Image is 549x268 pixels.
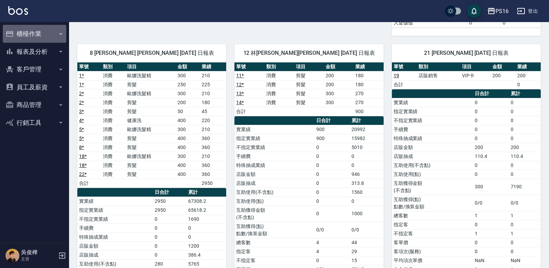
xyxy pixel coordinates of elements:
[509,161,541,170] td: 0
[176,116,200,125] td: 400
[460,62,491,71] th: 項目
[315,179,350,188] td: 0
[468,18,501,27] td: 0
[516,62,541,71] th: 業績
[315,206,350,222] td: 0
[176,134,200,143] td: 400
[186,215,226,224] td: 1690
[509,89,541,98] th: 累計
[509,107,541,116] td: 0
[417,71,460,80] td: 店販銷售
[350,197,384,206] td: 0
[350,256,384,265] td: 15
[350,116,384,125] th: 累計
[234,161,314,170] td: 特殊抽成業績
[176,98,200,107] td: 200
[392,134,473,143] td: 特殊抽成業績
[200,170,227,179] td: 360
[324,89,354,98] td: 300
[176,125,200,134] td: 300
[509,98,541,107] td: 0
[294,62,324,71] th: 項目
[3,96,66,114] button: 商品管理
[509,116,541,125] td: 0
[101,161,125,170] td: 消費
[176,152,200,161] td: 300
[392,80,417,89] td: 合計
[21,256,56,262] p: 主管
[350,143,384,152] td: 5010
[509,170,541,179] td: 0
[101,134,125,143] td: 消費
[77,215,153,224] td: 不指定實業績
[77,62,101,71] th: 單號
[509,256,541,265] td: NaN
[234,143,314,152] td: 不指定實業績
[392,238,473,247] td: 客單價
[125,125,176,134] td: 歐娜洗髮精
[3,60,66,78] button: 客戶管理
[264,80,294,89] td: 消費
[3,78,66,96] button: 員工及薪資
[125,134,176,143] td: 剪髮
[264,89,294,98] td: 消費
[234,238,314,247] td: 總客數
[234,125,314,134] td: 實業績
[101,116,125,125] td: 消費
[509,179,541,195] td: 7190
[3,25,66,43] button: 櫃檯作業
[350,222,384,238] td: 0/0
[315,116,350,125] th: 日合計
[315,170,350,179] td: 0
[234,62,383,116] table: a dense table
[294,89,324,98] td: 剪髮
[491,71,516,80] td: 200
[473,107,509,116] td: 0
[392,125,473,134] td: 手續費
[350,206,384,222] td: 1000
[350,134,384,143] td: 15982
[243,50,375,57] span: 12 林[PERSON_NAME][PERSON_NAME] [DATE] 日報表
[473,134,509,143] td: 0
[125,62,176,71] th: 項目
[234,179,314,188] td: 店販抽成
[125,143,176,152] td: 剪髮
[176,143,200,152] td: 400
[200,89,227,98] td: 210
[234,62,264,71] th: 單號
[315,143,350,152] td: 0
[125,170,176,179] td: 剪髮
[176,107,200,116] td: 50
[294,80,324,89] td: 剪髮
[473,247,509,256] td: 0
[392,62,541,89] table: a dense table
[8,6,28,15] img: Logo
[153,215,186,224] td: 0
[394,73,399,78] a: 19
[501,18,541,27] td: 0
[484,4,511,18] button: PS16
[473,161,509,170] td: 0
[392,195,473,211] td: 互助獲得(點) 點數/換算金額
[467,4,481,18] button: save
[153,206,186,215] td: 2950
[200,143,227,152] td: 360
[350,247,384,256] td: 29
[350,179,384,188] td: 313.8
[294,71,324,80] td: 剪髮
[392,179,473,195] td: 互助獲得金額 (不含點)
[324,80,354,89] td: 200
[186,197,226,206] td: 67308.2
[101,143,125,152] td: 消費
[417,62,460,71] th: 類別
[460,71,491,80] td: VIP卡
[77,224,153,232] td: 手續費
[473,152,509,161] td: 110.4
[125,107,176,116] td: 剪髮
[77,197,153,206] td: 實業績
[153,197,186,206] td: 2950
[495,7,509,16] div: PS16
[153,232,186,241] td: 0
[473,143,509,152] td: 200
[77,250,153,259] td: 店販抽成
